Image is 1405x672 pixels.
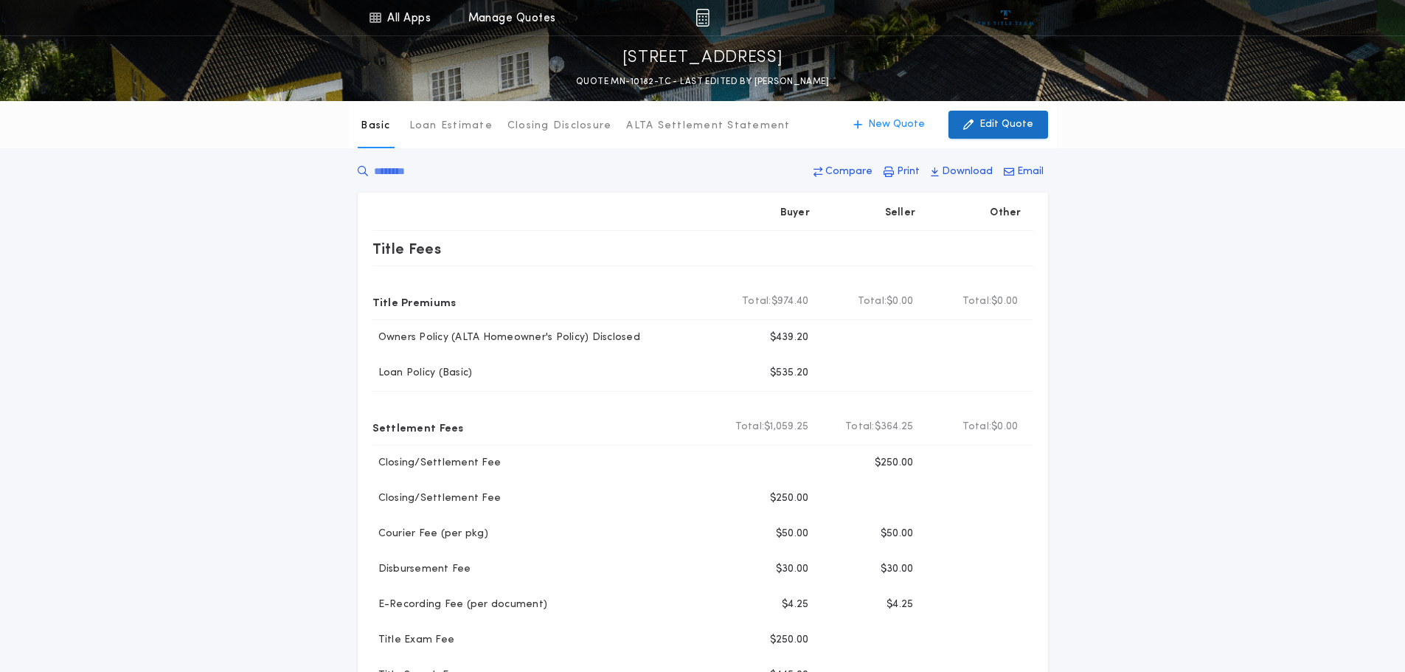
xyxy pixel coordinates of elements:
[839,111,940,139] button: New Quote
[999,159,1048,185] button: Email
[372,290,457,314] p: Title Premiums
[978,10,1033,25] img: vs-icon
[626,119,790,134] p: ALTA Settlement Statement
[885,206,916,221] p: Seller
[809,159,877,185] button: Compare
[372,366,473,381] p: Loan Policy (Basic)
[991,294,1018,309] span: $0.00
[897,164,920,179] p: Print
[770,330,809,345] p: $439.20
[742,294,771,309] b: Total:
[771,294,809,309] span: $974.40
[868,117,925,132] p: New Quote
[372,237,442,260] p: Title Fees
[776,562,809,577] p: $30.00
[962,294,992,309] b: Total:
[409,119,493,134] p: Loan Estimate
[770,491,809,506] p: $250.00
[979,117,1033,132] p: Edit Quote
[875,456,914,471] p: $250.00
[622,46,783,70] p: [STREET_ADDRESS]
[858,294,887,309] b: Total:
[764,420,808,434] span: $1,059.25
[887,294,913,309] span: $0.00
[372,456,502,471] p: Closing/Settlement Fee
[372,491,502,506] p: Closing/Settlement Fee
[735,420,765,434] b: Total:
[825,164,873,179] p: Compare
[695,9,710,27] img: img
[372,330,640,345] p: Owners Policy (ALTA Homeowner's Policy) Disclosed
[372,562,471,577] p: Disbursement Fee
[372,633,455,648] p: Title Exam Fee
[770,366,809,381] p: $535.20
[845,420,875,434] b: Total:
[782,597,808,612] p: $4.25
[881,562,914,577] p: $30.00
[881,527,914,541] p: $50.00
[990,206,1021,221] p: Other
[948,111,1048,139] button: Edit Quote
[372,527,488,541] p: Courier Fee (per pkg)
[507,119,612,134] p: Closing Disclosure
[942,164,993,179] p: Download
[879,159,924,185] button: Print
[372,415,464,439] p: Settlement Fees
[926,159,997,185] button: Download
[770,633,809,648] p: $250.00
[372,597,548,612] p: E-Recording Fee (per document)
[991,420,1018,434] span: $0.00
[1017,164,1044,179] p: Email
[576,75,829,89] p: QUOTE MN-10182-TC - LAST EDITED BY [PERSON_NAME]
[361,119,390,134] p: Basic
[780,206,810,221] p: Buyer
[875,420,914,434] span: $364.25
[887,597,913,612] p: $4.25
[776,527,809,541] p: $50.00
[962,420,992,434] b: Total:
